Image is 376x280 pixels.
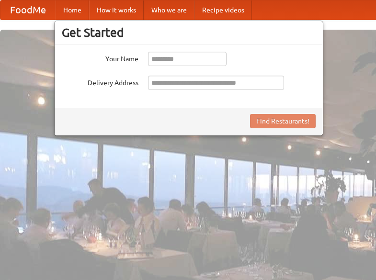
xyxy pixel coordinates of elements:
[194,0,252,20] a: Recipe videos
[89,0,144,20] a: How it works
[62,25,316,40] h3: Get Started
[144,0,194,20] a: Who we are
[0,0,56,20] a: FoodMe
[62,76,138,88] label: Delivery Address
[250,114,316,128] button: Find Restaurants!
[56,0,89,20] a: Home
[62,52,138,64] label: Your Name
